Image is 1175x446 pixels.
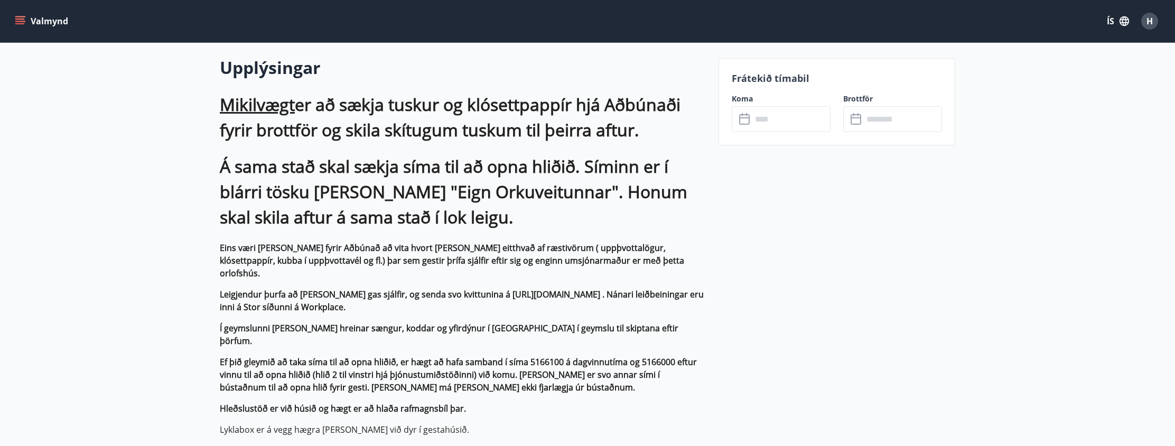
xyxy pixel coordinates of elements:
[220,356,697,393] strong: Ef þið gleymið að taka síma til að opna hliðið, er hægt að hafa samband í síma 5166100 á dagvinnu...
[220,403,466,414] strong: Hleðslustöð er við húsið og hægt er að hlaða rafmagnsbíl þar.
[843,94,942,104] label: Brottför
[220,56,706,79] h2: Upplýsingar
[1146,15,1153,27] span: H
[1137,8,1162,34] button: H
[732,94,831,104] label: Koma
[13,12,72,31] button: menu
[220,322,678,347] strong: Í geymslunni [PERSON_NAME] hreinar sængur, koddar og yfirdýnur í [GEOGRAPHIC_DATA] í geymslu til ...
[732,71,942,85] p: Frátekið tímabil
[220,93,295,116] ins: Mikilvægt
[220,242,684,279] strong: Eins væri [PERSON_NAME] fyrir Aðbúnað að vita hvort [PERSON_NAME] eitthvað af ræstivörum ( uppþvo...
[1101,12,1135,31] button: ÍS
[220,289,704,313] strong: Leigjendur þurfa að [PERSON_NAME] gas sjálfir, og senda svo kvittunina á [URL][DOMAIN_NAME] . Nán...
[220,155,687,228] strong: Á sama stað skal sækja síma til að opna hliðið. Síminn er í blárri tösku [PERSON_NAME] "Eign Orku...
[220,423,706,436] p: Lyklabox er á vegg hægra [PERSON_NAME] við dyr í gestahúsið.
[220,93,680,141] strong: er að sækja tuskur og klósettpappír hjá Aðbúnaði fyrir brottför og skila skítugum tuskum til þeir...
